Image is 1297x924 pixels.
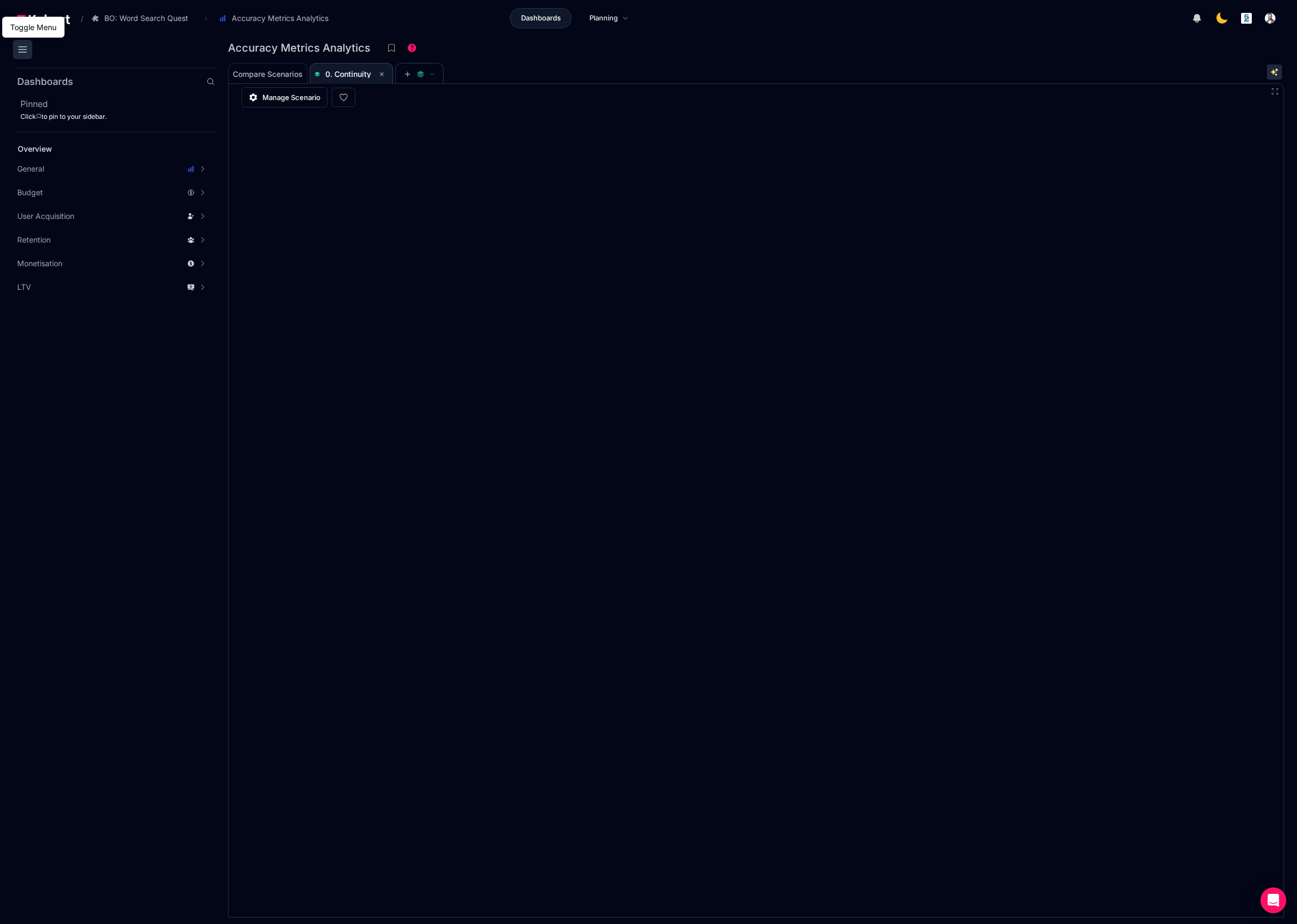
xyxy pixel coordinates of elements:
[1271,87,1279,96] button: Fullscreen
[262,92,320,103] span: Manage Scenario
[17,187,43,198] span: Budget
[18,144,52,153] span: Overview
[589,13,618,24] span: Planning
[20,97,215,110] h2: Pinned
[233,70,303,78] span: Compare Scenarios
[72,13,83,24] span: /
[104,13,188,24] span: BO: Word Search Quest
[228,42,377,53] h3: Accuracy Metrics Analytics
[578,8,640,29] a: Planning
[325,69,371,79] span: 0. Continuity
[213,9,340,27] button: Accuracy Metrics Analytics
[8,19,59,35] div: Toggle Menu
[521,13,561,24] span: Dashboards
[203,14,210,23] span: ›
[20,112,215,121] div: Click to pin to your sidebar.
[1260,887,1286,913] div: Open Intercom Messenger
[17,282,31,293] span: LTV
[17,258,62,269] span: Monetisation
[85,9,199,27] button: BO: Word Search Quest
[232,13,329,24] span: Accuracy Metrics Analytics
[14,141,197,157] a: Overview
[17,211,74,222] span: User Acquisition
[1241,13,1252,24] img: logo_logo_images_1_20240607072359498299_20240828135028712857.jpeg
[17,164,44,174] span: General
[17,234,51,245] span: Retention
[510,8,572,29] a: Dashboards
[241,87,327,108] a: Manage Scenario
[17,77,73,87] h2: Dashboards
